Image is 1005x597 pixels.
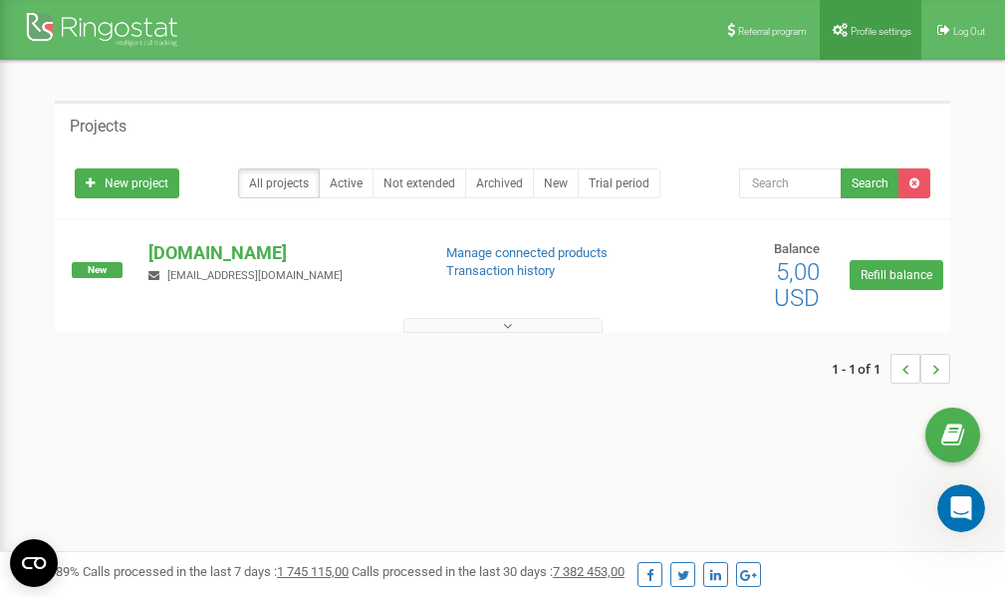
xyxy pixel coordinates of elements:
a: Not extended [373,168,466,198]
a: New [533,168,579,198]
button: Open CMP widget [10,539,58,587]
a: Transaction history [446,263,555,278]
a: New project [75,168,179,198]
h5: Projects [70,118,126,136]
span: [EMAIL_ADDRESS][DOMAIN_NAME] [167,269,343,282]
span: New [72,262,123,278]
span: Profile settings [851,26,911,37]
iframe: Intercom live chat [937,484,985,532]
nav: ... [832,334,950,404]
a: Refill balance [850,260,943,290]
span: Log Out [953,26,985,37]
u: 7 382 453,00 [553,564,625,579]
u: 1 745 115,00 [277,564,349,579]
a: Trial period [578,168,660,198]
input: Search [739,168,842,198]
span: 5,00 USD [774,258,820,312]
span: Balance [774,241,820,256]
span: 1 - 1 of 1 [832,354,890,384]
a: Manage connected products [446,245,608,260]
a: All projects [238,168,320,198]
span: Calls processed in the last 7 days : [83,564,349,579]
a: Archived [465,168,534,198]
span: Calls processed in the last 30 days : [352,564,625,579]
p: [DOMAIN_NAME] [148,240,413,266]
button: Search [841,168,899,198]
a: Active [319,168,374,198]
span: Referral program [738,26,807,37]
